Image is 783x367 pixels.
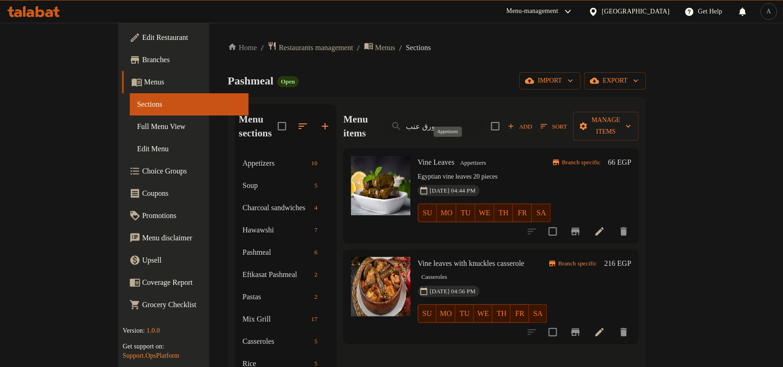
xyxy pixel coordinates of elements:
[311,337,321,346] span: 5
[581,115,631,138] span: Manage items
[130,93,249,116] a: Sections
[235,197,336,219] div: Charcoal sandwiches4
[529,304,547,323] button: SA
[441,206,453,220] span: MO
[235,241,336,264] div: Pashmeal6
[505,119,535,134] button: Add
[384,118,484,135] input: search
[142,188,242,199] span: Coupons
[541,121,567,132] span: Sort
[418,259,525,267] span: Vine leaves with knuckles casserole
[122,160,249,182] a: Choice Groups
[243,314,308,325] div: Mix Grill
[142,277,242,288] span: Coverage Report
[314,115,336,137] button: Add section
[277,77,299,85] span: Open
[277,76,299,87] div: Open
[122,249,249,271] a: Upsell
[459,307,470,321] span: TU
[565,321,587,343] button: Branch-specific-item
[272,116,292,136] span: Select all sections
[418,304,436,323] button: SU
[498,206,510,220] span: TH
[418,204,437,222] button: SU
[426,187,480,195] span: [DATE] 04:44 PM
[235,264,336,286] div: Eftkasat Pashmeal2
[558,158,604,167] span: Branch specific
[311,293,321,302] span: 2
[243,158,308,169] span: Appetizers
[543,322,563,342] span: Select to update
[243,336,311,347] span: Casseroles
[268,41,353,54] a: Restaurants management
[123,343,164,350] span: Get support on:
[573,112,639,141] button: Manage items
[130,116,249,138] a: Full Menu View
[351,257,411,316] img: Vine leaves with knuckles casserole
[243,225,311,236] span: Hawawshi
[228,41,646,54] nav: breadcrumb
[235,308,336,330] div: Mix Grill17
[243,269,311,280] div: Eftkasat Pashmeal
[137,121,242,132] span: Full Menu View
[235,174,336,197] div: Soup5
[122,271,249,294] a: Coverage Report
[123,327,145,334] span: Version:
[437,204,456,222] button: MO
[602,6,670,17] div: [GEOGRAPHIC_DATA]
[311,225,321,236] div: items
[440,307,452,321] span: MO
[243,247,311,258] span: Pashmeal
[123,352,180,359] a: Support.OpsPlatform
[311,291,321,303] div: items
[767,6,771,17] span: A
[122,205,249,227] a: Promotions
[147,327,160,334] span: 1.0.0
[460,206,472,220] span: TU
[261,42,264,53] li: /
[311,204,321,212] span: 4
[594,327,605,338] a: Edit menu item
[142,210,242,221] span: Promotions
[364,41,396,54] a: Menus
[426,287,480,296] span: [DATE] 04:56 PM
[311,247,321,258] div: items
[535,119,573,134] span: Sort items
[142,54,242,65] span: Branches
[311,248,321,257] span: 6
[292,115,314,137] span: Sort sections
[422,206,434,220] span: SU
[507,121,533,132] span: Add
[594,226,605,237] a: Edit menu item
[279,42,353,53] span: Restaurants management
[418,272,451,283] span: Casseroles
[344,112,373,140] h2: Menu items
[308,315,321,324] span: 17
[533,307,544,321] span: SA
[243,180,311,191] div: Soup
[486,116,505,136] span: Select section
[496,307,507,321] span: TH
[543,222,563,241] span: Select to update
[494,204,513,222] button: TH
[144,77,242,88] span: Menus
[357,42,360,53] li: /
[592,75,639,87] span: export
[406,42,431,53] span: Sections
[142,32,242,43] span: Edit Restaurant
[613,220,635,243] button: delete
[311,269,321,280] div: items
[311,226,321,235] span: 7
[418,272,451,283] div: Casseroles
[243,202,311,213] span: Charcoal sandwiches
[456,204,475,222] button: TU
[418,158,455,166] span: Vine Leaves
[137,143,242,155] span: Edit Menu
[122,49,249,71] a: Branches
[399,42,402,53] li: /
[565,220,587,243] button: Branch-specific-item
